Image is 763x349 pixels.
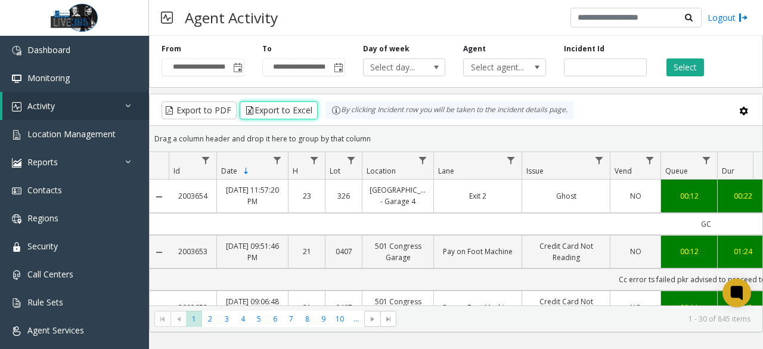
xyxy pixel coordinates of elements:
span: Page 7 [283,311,299,327]
a: Queue Filter Menu [699,152,715,168]
span: NO [630,246,641,257]
span: Security [27,240,58,252]
a: Issue Filter Menu [591,152,607,168]
a: Collapse Details [150,192,169,202]
a: [DATE] 09:51:46 PM [224,240,281,263]
a: Credit Card Not Reading [529,240,603,263]
a: 326 [333,190,355,202]
a: Exit 2 [441,190,514,202]
a: 00:12 [668,246,710,257]
img: 'icon' [12,46,21,55]
span: H [293,166,298,176]
span: Dur [722,166,734,176]
span: Agent Services [27,325,84,336]
button: Select [666,58,704,76]
a: 0407 [333,302,355,313]
a: Pay on Foot Machine [441,302,514,313]
a: NO [618,246,653,257]
span: Go to the last page [384,314,393,324]
span: Regions [27,212,58,224]
a: 2003653 [176,246,209,257]
a: Date Filter Menu [269,152,286,168]
span: Page 11 [348,311,364,327]
span: Contacts [27,184,62,196]
span: Page 6 [267,311,283,327]
img: 'icon' [12,242,21,252]
button: Export to PDF [162,101,237,119]
label: Day of week [363,44,410,54]
label: Agent [463,44,486,54]
a: Id Filter Menu [198,152,214,168]
span: Page 8 [299,311,315,327]
img: 'icon' [12,74,21,84]
kendo-pager-info: 1 - 30 of 845 items [404,314,750,324]
a: 501 Congress Garage [370,296,426,319]
a: Lot Filter Menu [343,152,359,168]
label: To [262,44,272,54]
span: NO [630,302,641,313]
span: Toggle popup [331,59,345,76]
a: 0407 [333,246,355,257]
a: Ghost [529,190,603,202]
span: Activity [27,100,55,112]
img: 'icon' [12,298,21,308]
span: Rule Sets [27,297,63,308]
span: Select day... [364,59,429,76]
img: 'icon' [12,186,21,196]
a: H Filter Menu [306,152,322,168]
a: Credit Card Not Reading [529,296,603,319]
span: Vend [615,166,632,176]
span: Go to the next page [368,314,377,324]
a: 21 [296,302,318,313]
div: By clicking Incident row you will be taken to the incident details page. [325,101,573,119]
a: 00:12 [668,190,710,202]
img: 'icon' [12,214,21,224]
span: Call Centers [27,268,73,280]
img: 'icon' [12,326,21,336]
label: Incident Id [564,44,604,54]
a: NO [618,302,653,313]
a: NO [618,190,653,202]
a: Collapse Details [150,248,169,257]
a: 21 [296,246,318,257]
a: Logout [708,11,748,24]
a: 23 [296,190,318,202]
a: Vend Filter Menu [642,152,658,168]
a: [DATE] 11:57:20 PM [224,184,281,207]
div: 00:43 [725,302,761,313]
img: 'icon' [12,158,21,168]
span: Sortable [241,166,251,176]
img: 'icon' [12,270,21,280]
span: Reports [27,156,58,168]
a: Location Filter Menu [415,152,431,168]
span: Page 2 [202,311,218,327]
span: Page 5 [251,311,267,327]
span: Page 10 [332,311,348,327]
span: Location Management [27,128,116,140]
a: 2003654 [176,190,209,202]
a: 00:11 [668,302,710,313]
span: Dashboard [27,44,70,55]
span: Queue [665,166,688,176]
span: NO [630,191,641,201]
span: Select agent... [464,59,529,76]
img: infoIcon.svg [331,106,341,115]
span: Page 9 [315,311,331,327]
img: 'icon' [12,102,21,112]
label: From [162,44,181,54]
a: Collapse Details [150,304,169,313]
span: Go to the last page [380,311,396,328]
span: Monitoring [27,72,70,84]
span: Lane [438,166,454,176]
img: pageIcon [161,3,173,32]
a: [DATE] 09:06:48 PM [224,296,281,319]
a: Activity [2,92,149,120]
a: 01:24 [725,246,761,257]
span: Go to the next page [364,311,380,328]
a: [GEOGRAPHIC_DATA] - Garage 4 [370,184,426,207]
span: Date [221,166,237,176]
a: 2003652 [176,302,209,313]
